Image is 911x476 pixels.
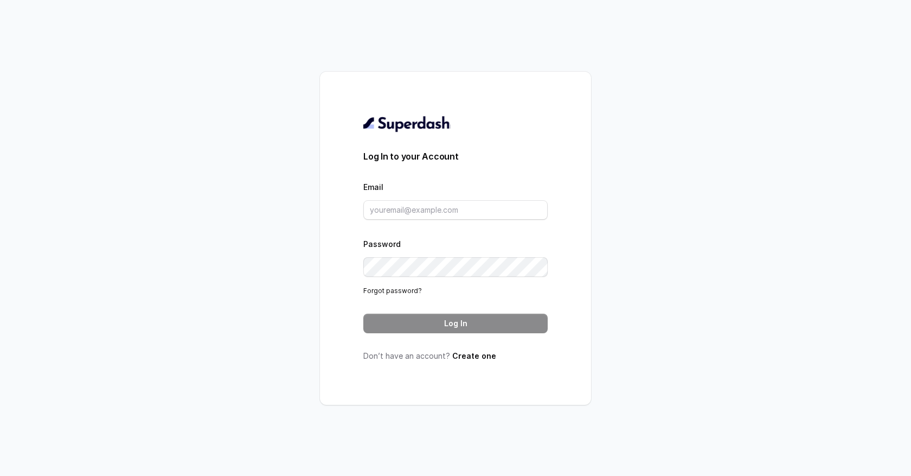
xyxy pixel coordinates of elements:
[363,239,401,249] label: Password
[363,182,383,192] label: Email
[452,351,496,360] a: Create one
[363,287,422,295] a: Forgot password?
[363,150,548,163] h3: Log In to your Account
[363,115,451,132] img: light.svg
[363,351,548,361] p: Don’t have an account?
[363,200,548,220] input: youremail@example.com
[363,314,548,333] button: Log In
